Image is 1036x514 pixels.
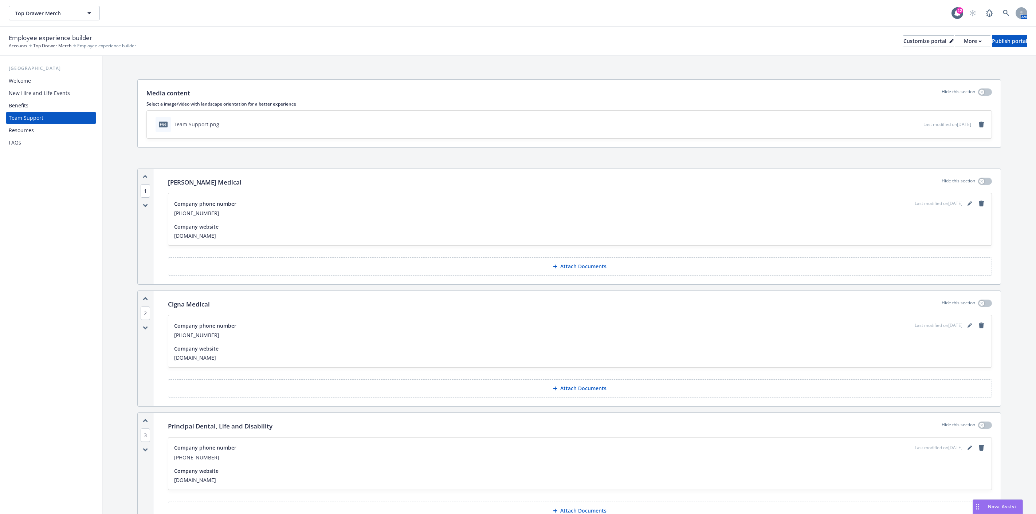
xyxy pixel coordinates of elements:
span: [DOMAIN_NAME] [174,354,986,361]
a: FAQs [6,137,96,149]
span: Company phone number [174,200,236,207]
button: 3 [141,431,150,439]
button: 2 [141,309,150,317]
span: Company phone number [174,444,236,451]
span: 2 [141,307,150,320]
p: Select a image/video with landscape orientation for a better experience [146,101,992,107]
a: Resources [6,124,96,136]
a: remove [977,321,986,330]
span: png [159,122,168,127]
a: editPencil [965,321,974,330]
p: Media content [146,88,190,98]
span: Last modified on [DATE] [923,121,971,127]
button: preview file [914,120,921,128]
p: Hide this section [942,178,975,187]
button: 1 [141,187,150,195]
span: Last modified on [DATE] [915,200,962,207]
div: [GEOGRAPHIC_DATA] [6,65,96,72]
button: Customize portal [903,35,954,47]
div: 12 [957,6,963,13]
a: remove [977,199,986,208]
div: Publish portal [992,36,1027,47]
a: Report a Bug [982,6,997,20]
span: [DOMAIN_NAME] [174,232,986,240]
a: Accounts [9,43,27,49]
div: Benefits [9,100,28,111]
span: Employee experience builder [77,43,136,49]
div: More [964,36,982,47]
p: [PERSON_NAME] Medical [168,178,242,187]
p: Attach Documents [560,263,607,270]
a: Benefits [6,100,96,111]
div: New Hire and Life Events [9,87,70,99]
button: Attach Documents [168,257,992,276]
a: Welcome [6,75,96,87]
span: Company website [174,467,219,475]
a: Search [999,6,1013,20]
div: Drag to move [973,500,982,514]
div: Team Support [9,112,43,124]
span: [PHONE_NUMBER] [174,331,986,339]
span: Employee experience builder [9,33,92,43]
a: Start snowing [965,6,980,20]
span: Last modified on [DATE] [915,444,962,451]
a: Team Support [6,112,96,124]
span: Company website [174,345,219,352]
div: Team Support.png [174,120,219,128]
a: editPencil [965,443,974,452]
a: Top Drawer Merch [33,43,71,49]
div: Resources [9,124,34,136]
span: [DOMAIN_NAME] [174,476,986,484]
button: More [955,35,990,47]
span: Company phone number [174,322,236,329]
span: Nova Assist [988,503,1017,510]
button: Top Drawer Merch [9,6,100,20]
div: Customize portal [903,36,954,47]
p: Principal Dental, Life and Disability [168,422,272,431]
button: download file [902,120,908,128]
span: [PHONE_NUMBER] [174,454,986,461]
span: 3 [141,428,150,442]
span: [PHONE_NUMBER] [174,209,986,217]
span: 1 [141,184,150,198]
p: Cigna Medical [168,300,210,309]
button: Attach Documents [168,379,992,398]
p: Hide this section [942,300,975,309]
a: remove [977,443,986,452]
a: editPencil [965,199,974,208]
button: Nova Assist [973,499,1023,514]
span: Top Drawer Merch [15,9,78,17]
span: Last modified on [DATE] [915,322,962,329]
div: Welcome [9,75,31,87]
button: Publish portal [992,35,1027,47]
span: Company website [174,223,219,230]
p: Attach Documents [560,385,607,392]
div: FAQs [9,137,21,149]
a: New Hire and Life Events [6,87,96,99]
p: Hide this section [942,88,975,98]
a: remove [977,120,986,129]
p: Hide this section [942,422,975,431]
